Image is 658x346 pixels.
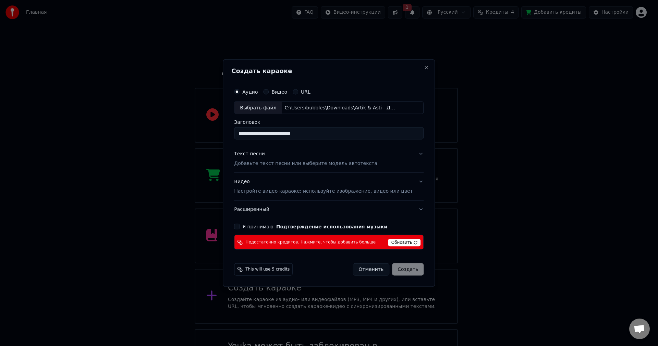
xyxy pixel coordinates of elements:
[234,173,424,200] button: ВидеоНастройте видео караоке: используйте изображение, видео или цвет
[234,120,424,124] label: Заголовок
[231,68,426,74] h2: Создать караоке
[234,102,282,114] div: Выбрать файл
[234,151,265,157] div: Текст песни
[282,104,398,111] div: C:\Users\bubbles\Downloads\Artik & Asti - Девочка, танцуй.mp3
[234,188,413,195] p: Настройте видео караоке: используйте изображение, видео или цвет
[234,178,413,195] div: Видео
[388,239,421,247] span: Обновить
[301,89,310,94] label: URL
[276,224,387,229] button: Я принимаю
[234,145,424,172] button: Текст песниДобавьте текст песни или выберите модель автотекста
[234,160,377,167] p: Добавьте текст песни или выберите модель автотекста
[242,224,387,229] label: Я принимаю
[353,263,389,276] button: Отменить
[271,89,287,94] label: Видео
[242,89,258,94] label: Аудио
[245,239,376,245] span: Недостаточно кредитов. Нажмите, чтобы добавить больше
[245,267,290,272] span: This will use 5 credits
[234,201,424,218] button: Расширенный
